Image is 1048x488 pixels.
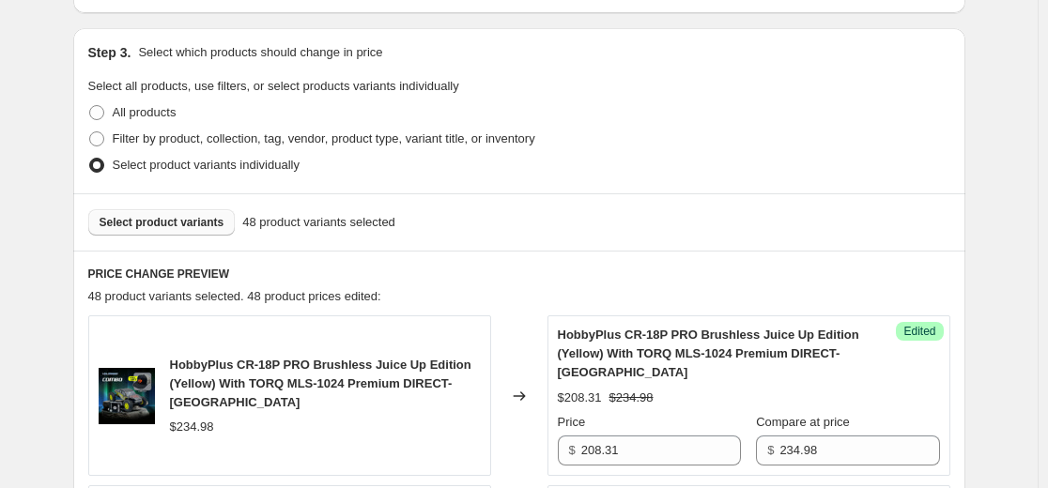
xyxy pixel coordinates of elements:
span: Edited [903,324,935,339]
div: $234.98 [170,418,214,436]
strike: $234.98 [609,389,654,407]
p: Select which products should change in price [138,43,382,62]
span: HobbyPlus CR-18P PRO Brushless Juice Up Edition (Yellow) With TORQ MLS-1024 Premium DIRECT-[GEOGR... [558,328,859,379]
span: All products [113,105,177,119]
span: Filter by product, collection, tag, vendor, product type, variant title, or inventory [113,131,535,145]
div: $208.31 [558,389,602,407]
span: 48 product variants selected. 48 product prices edited: [88,289,381,303]
span: $ [569,443,576,457]
h6: PRICE CHANGE PREVIEW [88,267,950,282]
span: HobbyPlus CR-18P PRO Brushless Juice Up Edition (Yellow) With TORQ MLS-1024 Premium DIRECT-[GEOGR... [170,358,471,409]
span: 48 product variants selected [242,213,395,232]
span: Price [558,415,586,429]
span: Select product variants individually [113,158,300,172]
span: $ [767,443,774,457]
span: Select all products, use filters, or select products variants individually [88,79,459,93]
span: Select product variants [100,215,224,230]
img: CB-HP-UP-V-HD_80x.jpg [99,368,155,424]
h2: Step 3. [88,43,131,62]
button: Select product variants [88,209,236,236]
span: Compare at price [756,415,850,429]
